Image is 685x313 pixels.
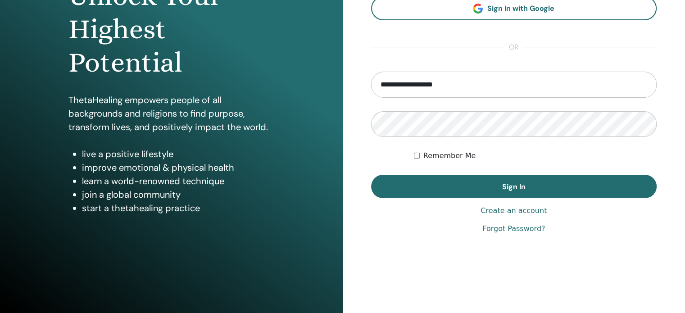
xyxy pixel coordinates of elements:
span: Sign In [502,182,526,191]
span: Sign In with Google [487,4,554,13]
span: or [504,42,523,53]
div: Keep me authenticated indefinitely or until I manually logout [414,150,657,161]
p: ThetaHealing empowers people of all backgrounds and religions to find purpose, transform lives, a... [68,93,274,134]
a: Forgot Password? [482,223,545,234]
label: Remember Me [423,150,476,161]
li: join a global community [82,188,274,201]
li: live a positive lifestyle [82,147,274,161]
li: start a thetahealing practice [82,201,274,215]
li: learn a world-renowned technique [82,174,274,188]
li: improve emotional & physical health [82,161,274,174]
button: Sign In [371,175,657,198]
a: Create an account [481,205,547,216]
